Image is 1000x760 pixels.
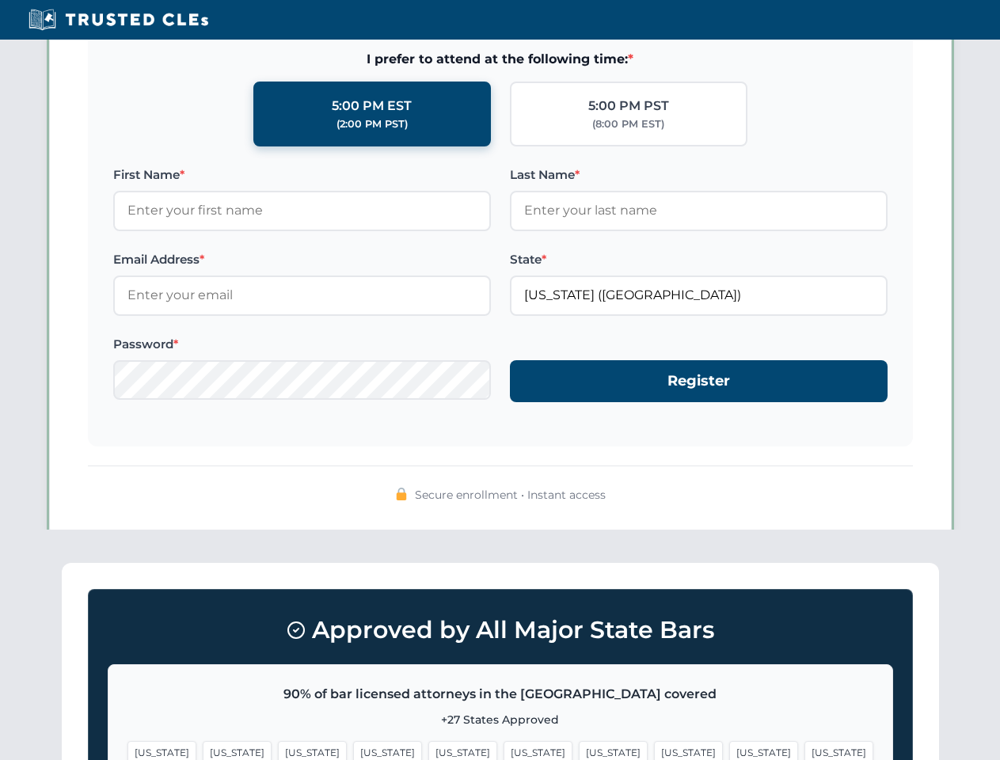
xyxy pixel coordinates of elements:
[588,96,669,116] div: 5:00 PM PST
[113,250,491,269] label: Email Address
[332,96,412,116] div: 5:00 PM EST
[113,335,491,354] label: Password
[337,116,408,132] div: (2:00 PM PST)
[113,191,491,230] input: Enter your first name
[127,684,873,705] p: 90% of bar licensed attorneys in the [GEOGRAPHIC_DATA] covered
[127,711,873,728] p: +27 States Approved
[415,486,606,503] span: Secure enrollment • Instant access
[592,116,664,132] div: (8:00 PM EST)
[113,275,491,315] input: Enter your email
[510,275,888,315] input: Florida (FL)
[113,165,491,184] label: First Name
[510,360,888,402] button: Register
[510,250,888,269] label: State
[395,488,408,500] img: 🔒
[24,8,213,32] img: Trusted CLEs
[510,165,888,184] label: Last Name
[113,49,888,70] span: I prefer to attend at the following time:
[108,609,893,652] h3: Approved by All Major State Bars
[510,191,888,230] input: Enter your last name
